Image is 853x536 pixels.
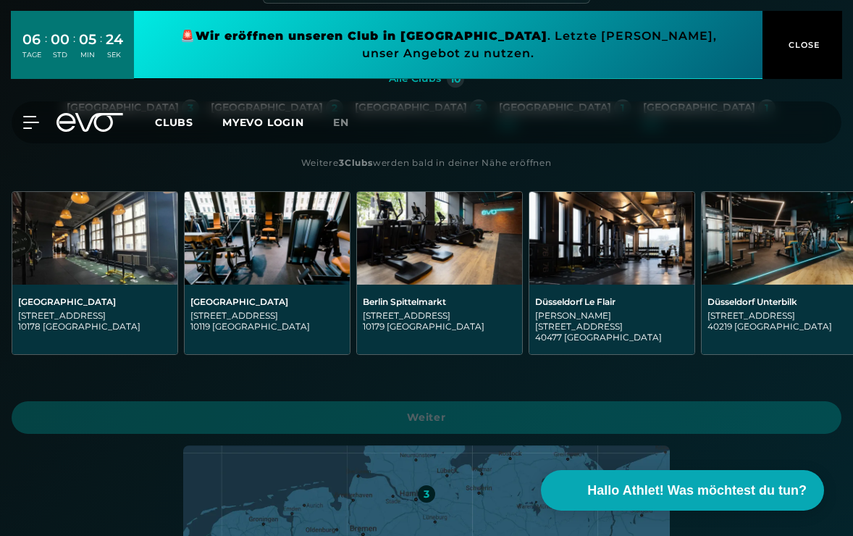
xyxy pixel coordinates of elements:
[363,296,516,307] div: Berlin Spittelmarkt
[535,310,689,343] div: [PERSON_NAME][STREET_ADDRESS] 40477 [GEOGRAPHIC_DATA]
[51,29,70,50] div: 00
[529,192,694,285] img: Düsseldorf Le Flair
[22,29,41,50] div: 06
[18,296,172,307] div: [GEOGRAPHIC_DATA]
[79,29,96,50] div: 05
[106,50,123,60] div: SEK
[363,310,516,332] div: [STREET_ADDRESS] 10179 [GEOGRAPHIC_DATA]
[155,115,222,129] a: Clubs
[762,11,842,79] button: CLOSE
[357,192,522,285] img: Berlin Spittelmarkt
[541,470,824,511] button: Hallo Athlet! Was möchtest du tun?
[18,310,172,332] div: [STREET_ADDRESS] 10178 [GEOGRAPHIC_DATA]
[333,116,349,129] span: en
[339,157,345,168] strong: 3
[424,489,429,499] div: 3
[185,192,350,285] img: Berlin Rosenthaler Platz
[100,30,102,69] div: :
[29,410,824,425] span: Weiter
[106,29,123,50] div: 24
[73,30,75,69] div: :
[22,50,41,60] div: TAGE
[190,296,344,307] div: [GEOGRAPHIC_DATA]
[785,38,820,51] span: CLOSE
[535,296,689,307] div: Düsseldorf Le Flair
[155,116,193,129] span: Clubs
[79,50,96,60] div: MIN
[587,481,807,501] span: Hallo Athlet! Was möchtest du tun?
[12,401,841,434] a: Weiter
[333,114,366,131] a: en
[190,310,344,332] div: [STREET_ADDRESS] 10119 [GEOGRAPHIC_DATA]
[45,30,47,69] div: :
[222,116,304,129] a: MYEVO LOGIN
[51,50,70,60] div: STD
[12,192,177,285] img: Berlin Alexanderplatz
[345,157,373,168] strong: Clubs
